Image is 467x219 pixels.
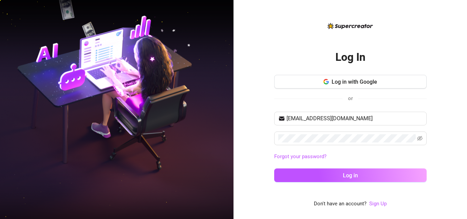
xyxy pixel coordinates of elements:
span: or [348,95,353,101]
span: Log in with Google [332,79,377,85]
a: Forgot your password? [274,153,326,160]
button: Log in [274,168,427,182]
span: Log in [343,172,358,179]
a: Sign Up [369,200,387,208]
button: Log in with Google [274,75,427,88]
h2: Log In [335,50,365,64]
img: logo-BBDzfeDw.svg [328,23,373,29]
a: Sign Up [369,201,387,207]
span: eye-invisible [417,136,423,141]
span: Don't have an account? [314,200,366,208]
a: Forgot your password? [274,153,427,161]
input: Your email [286,114,423,123]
